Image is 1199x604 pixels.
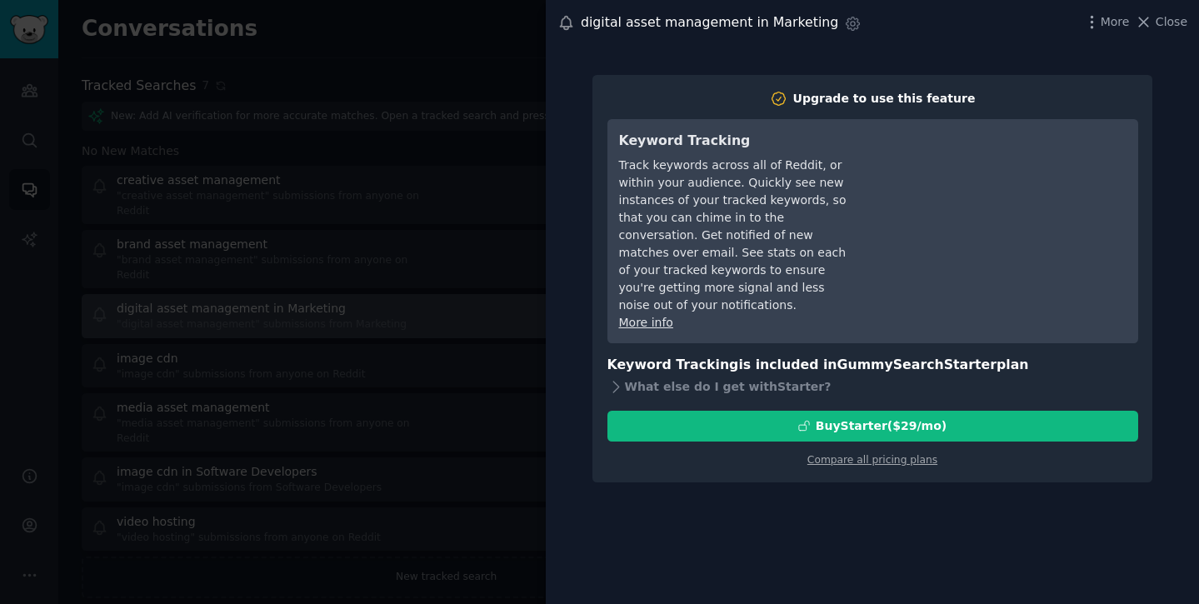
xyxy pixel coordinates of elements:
[1135,13,1187,31] button: Close
[837,357,997,372] span: GummySearch Starter
[581,12,838,33] div: digital asset management in Marketing
[619,157,853,314] div: Track keywords across all of Reddit, or within your audience. Quickly see new instances of your t...
[607,376,1138,399] div: What else do I get with Starter ?
[807,454,937,466] a: Compare all pricing plans
[619,131,853,152] h3: Keyword Tracking
[877,131,1127,256] iframe: YouTube video player
[1083,13,1130,31] button: More
[607,355,1138,376] h3: Keyword Tracking is included in plan
[619,316,673,329] a: More info
[816,417,947,435] div: Buy Starter ($ 29 /mo )
[1101,13,1130,31] span: More
[793,90,976,107] div: Upgrade to use this feature
[607,411,1138,442] button: BuyStarter($29/mo)
[1156,13,1187,31] span: Close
